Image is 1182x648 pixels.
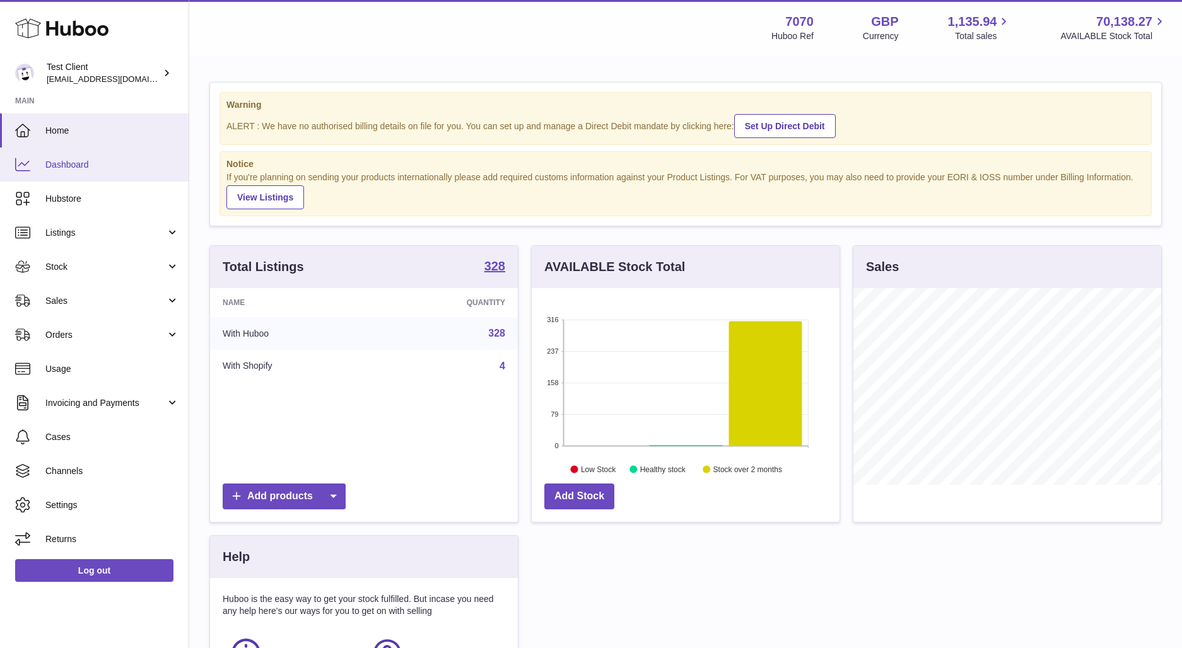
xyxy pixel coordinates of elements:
[1060,13,1167,42] a: 70,138.27 AVAILABLE Stock Total
[771,30,814,42] div: Huboo Ref
[488,328,505,338] a: 328
[948,13,997,30] span: 1,135.94
[210,288,376,317] th: Name
[45,329,166,341] span: Orders
[1060,30,1167,42] span: AVAILABLE Stock Total
[866,258,899,275] h3: Sales
[547,316,558,323] text: 316
[45,465,179,477] span: Channels
[640,465,686,474] text: Healthy stock
[226,185,304,209] a: View Listings
[544,258,685,275] h3: AVAILABLE Stock Total
[223,548,250,565] h3: Help
[484,260,505,275] a: 328
[484,260,505,272] strong: 328
[15,64,34,83] img: QATestClientTwo@hubboo.co.uk
[948,13,1012,42] a: 1,135.94 Total sales
[226,171,1145,209] div: If you're planning on sending your products internationally please add required customs informati...
[544,483,614,509] a: Add Stock
[45,363,179,375] span: Usage
[45,431,179,443] span: Cases
[226,99,1145,111] strong: Warning
[226,158,1145,170] strong: Notice
[734,114,836,138] a: Set Up Direct Debit
[1096,13,1152,30] span: 70,138.27
[500,361,505,371] a: 4
[785,13,814,30] strong: 7070
[45,499,179,511] span: Settings
[955,30,1011,42] span: Total sales
[45,227,166,239] span: Listings
[45,295,166,307] span: Sales
[45,533,179,545] span: Returns
[376,288,518,317] th: Quantity
[554,442,558,449] text: 0
[581,465,616,474] text: Low Stock
[551,410,558,418] text: 79
[223,483,346,509] a: Add products
[223,593,505,617] p: Huboo is the easy way to get your stock fulfilled. But incase you need any help here's our ways f...
[45,261,166,273] span: Stock
[47,61,160,85] div: Test Client
[713,465,782,474] text: Stock over 2 months
[547,347,558,355] text: 237
[871,13,898,30] strong: GBP
[226,112,1145,138] div: ALERT : We have no authorised billing details on file for you. You can set up and manage a Direct...
[863,30,899,42] div: Currency
[45,125,179,137] span: Home
[45,193,179,205] span: Hubstore
[45,397,166,409] span: Invoicing and Payments
[210,350,376,383] td: With Shopify
[15,559,173,582] a: Log out
[45,159,179,171] span: Dashboard
[47,74,185,84] span: [EMAIL_ADDRESS][DOMAIN_NAME]
[223,258,304,275] h3: Total Listings
[547,379,558,386] text: 158
[210,317,376,350] td: With Huboo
